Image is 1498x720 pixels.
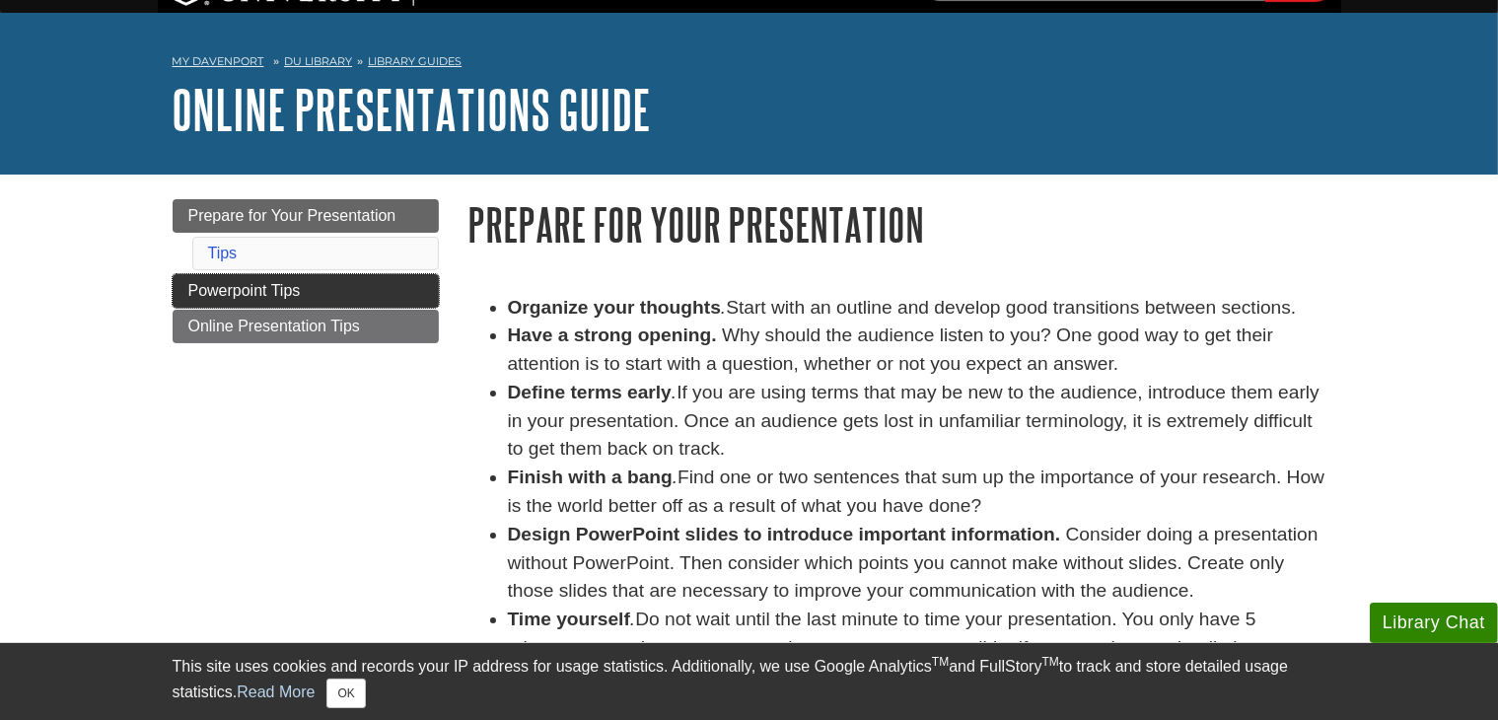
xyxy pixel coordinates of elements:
a: DU Library [284,54,352,68]
span: Prepare for Your Presentation [188,207,396,224]
span: Online Presentation Tips [188,318,360,334]
strong: Time yourself [508,609,630,629]
h1: Prepare for Your Presentation [468,199,1326,250]
a: Online Presentation Tips [173,310,439,343]
em: . [673,467,678,487]
strong: Finish with a bang [508,467,673,487]
button: Library Chat [1370,603,1498,643]
strong: Organize your thoughts [508,297,721,318]
div: Guide Page Menu [173,199,439,343]
em: . [721,297,726,318]
button: Close [326,679,365,708]
div: This site uses cookies and records your IP address for usage statistics. Additionally, we use Goo... [173,655,1326,708]
strong: Have a strong opening. [508,324,717,345]
sup: TM [1042,655,1059,669]
a: Tips [208,245,238,261]
em: . [672,382,677,402]
li: Start with an outline and develop good transitions between sections. [508,294,1326,323]
em: . [630,609,635,629]
strong: Design PowerPoint slides to introduce important information. [508,524,1061,544]
a: Powerpoint Tips [173,274,439,308]
a: Prepare for Your Presentation [173,199,439,233]
strong: Define terms early [508,382,672,402]
a: Online Presentations Guide [173,79,652,140]
nav: breadcrumb [173,48,1326,80]
a: Read More [237,684,315,700]
li: Why should the audience listen to you? One good way to get their attention is to start with a que... [508,322,1326,379]
li: Consider doing a presentation without PowerPoint. Then consider which points you cannot make with... [508,521,1326,606]
li: Do not wait until the last minute to time your presentation. You only have 5 minutes to speak, so... [508,606,1326,663]
sup: TM [932,655,949,669]
span: Powerpoint Tips [188,282,301,299]
a: My Davenport [173,53,264,70]
a: Library Guides [368,54,462,68]
li: If you are using terms that may be new to the audience, introduce them early in your presentation... [508,379,1326,464]
li: Find one or two sentences that sum up the importance of your research. How is the world better of... [508,464,1326,521]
